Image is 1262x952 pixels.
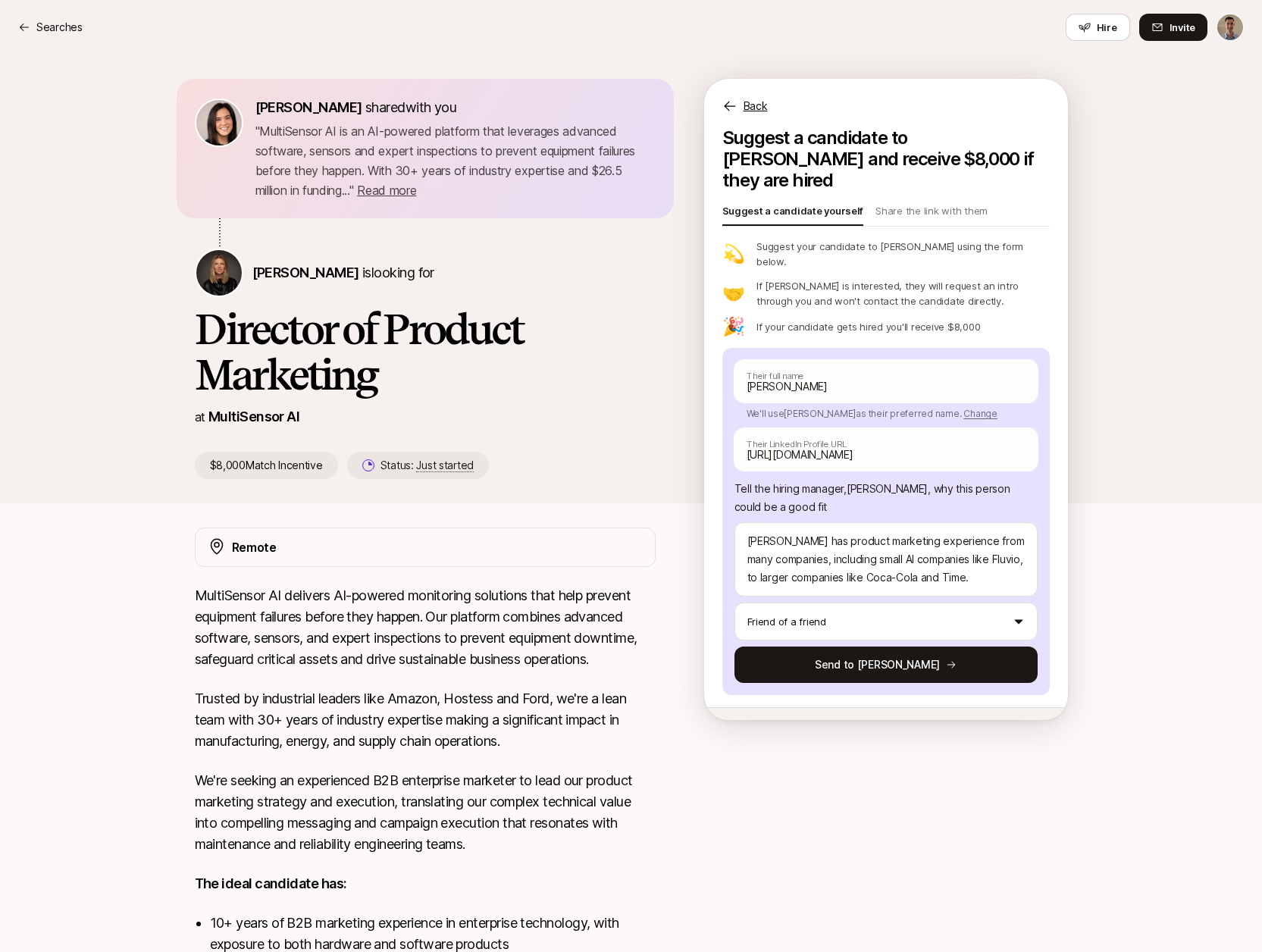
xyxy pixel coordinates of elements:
span: Hire [1097,20,1117,35]
span: Change [963,408,997,419]
p: We'll use [PERSON_NAME] as their preferred name. [734,402,1038,421]
p: Tell the hiring manager, [PERSON_NAME] , why this person could be a good fit [734,480,1038,516]
button: Hire [1066,14,1130,41]
p: Trusted by industrial leaders like Amazon, Hostess and Ford, we're a lean team with 30+ years of ... [195,688,656,752]
span: Read more [357,183,416,198]
p: If [PERSON_NAME] is interested, they will request an intro through you and won't contact the cand... [756,278,1049,308]
p: MultiSensor AI delivers AI-powered monitoring solutions that help prevent equipment failures befo... [195,585,656,670]
p: at [195,407,205,427]
span: Invite [1170,20,1195,35]
p: $8,000 Match Incentive [195,452,338,479]
p: shared [255,97,463,118]
textarea: [PERSON_NAME] has product marketing experience from many companies, including small AI companies ... [734,522,1038,597]
span: Just started [416,459,474,472]
span: [PERSON_NAME] [252,265,359,280]
p: " MultiSensor AI is an AI-powered platform that leverages advanced software, sensors and expert i... [255,121,656,200]
p: Suggest your candidate to [PERSON_NAME] using the form below. [756,239,1049,269]
button: Ben Levinson [1217,14,1244,41]
p: Searches [36,18,83,36]
p: Back [744,97,768,115]
p: Status: [380,456,474,474]
p: Suggest a candidate to [PERSON_NAME] and receive $8,000 if they are hired [722,127,1050,191]
p: Suggest a candidate yourself [722,203,864,224]
strong: The ideal candidate has: [195,875,347,891]
p: 💫 [722,245,745,263]
img: 71d7b91d_d7cb_43b4_a7ea_a9b2f2cc6e03.jpg [196,100,242,146]
img: Jenna Hannon [196,250,242,296]
p: Share the link with them [875,203,988,224]
span: [PERSON_NAME] [255,99,362,115]
p: We're seeking an experienced B2B enterprise marketer to lead our product marketing strategy and e... [195,770,656,855]
button: Invite [1139,14,1207,41]
p: 🤝 [722,284,745,302]
p: 🎉 [722,318,745,336]
button: Send to [PERSON_NAME] [734,647,1038,683]
p: If your candidate gets hired you'll receive $8,000 [756,319,980,334]
p: is looking for [252,262,434,283]
p: Remote [232,537,277,557]
h1: Director of Product Marketing [195,306,656,397]
img: Ben Levinson [1217,14,1243,40]
a: MultiSensor AI [208,409,299,424]
span: with you [406,99,457,115]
